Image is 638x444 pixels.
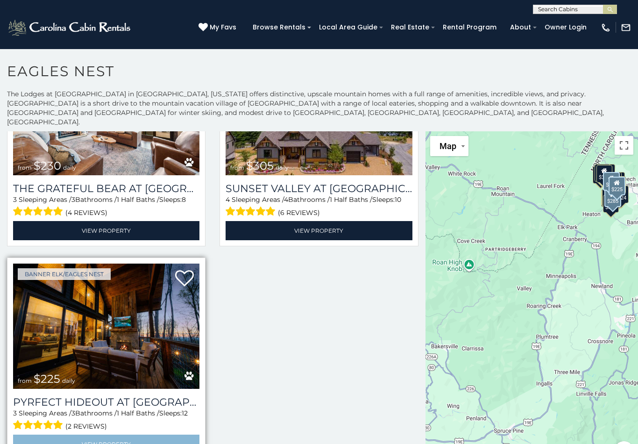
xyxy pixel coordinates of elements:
span: $230 [34,159,61,172]
span: 1 Half Baths / [117,195,159,204]
div: $215 [603,194,619,212]
div: Sleeping Areas / Bathrooms / Sleeps: [226,195,412,219]
span: 4 [284,195,288,204]
div: $230 [602,188,618,206]
a: Pyrfect Hideout at [GEOGRAPHIC_DATA] [13,396,199,408]
span: 1 Half Baths / [117,409,159,417]
a: Browse Rentals [248,20,310,35]
a: Banner Elk/Eagles Nest [18,268,111,280]
span: $305 [246,159,274,172]
div: $305 [596,165,612,182]
span: 8 [182,195,186,204]
h3: Sunset Valley at Eagles Nest [226,182,412,195]
span: daily [62,377,75,384]
button: Change map style [430,136,468,156]
span: 12 [182,409,188,417]
span: from [230,164,244,171]
div: $200 [609,172,625,189]
div: $285 [604,188,621,207]
span: (6 reviews) [278,207,320,219]
div: $265 [595,164,610,182]
div: $290 [603,172,620,191]
span: from [18,164,32,171]
span: 10 [395,195,401,204]
span: 3 [13,195,17,204]
a: My Favs [198,22,239,33]
h3: Pyrfect Hideout at Eagles Nest [13,396,199,408]
img: White-1-2.png [7,18,133,37]
span: 1 Half Baths / [330,195,372,204]
a: Sunset Valley at [GEOGRAPHIC_DATA] [226,182,412,195]
a: The Grateful Bear at [GEOGRAPHIC_DATA] [13,182,199,195]
div: Sleeping Areas / Bathrooms / Sleeps: [13,195,199,219]
a: Local Area Guide [314,20,382,35]
img: phone-regular-white.png [601,22,611,33]
a: View Property [13,221,199,240]
span: 3 [13,409,17,417]
span: daily [63,164,76,171]
h3: The Grateful Bear at Eagles Nest [13,182,199,195]
a: Owner Login [540,20,591,35]
span: from [18,377,32,384]
a: Rental Program [438,20,501,35]
span: (4 reviews) [65,207,107,219]
div: $225 [609,176,625,195]
div: $285 [593,165,609,183]
button: Toggle fullscreen view [615,136,633,155]
a: Real Estate [386,20,434,35]
div: $305 [601,189,617,207]
a: Pyrfect Hideout at Eagles Nest from $225 daily [13,264,199,389]
span: daily [276,164,289,171]
span: My Favs [210,22,236,32]
a: Add to favorites [175,269,194,289]
div: Sleeping Areas / Bathrooms / Sleeps: [13,408,199,432]
img: mail-regular-white.png [621,22,631,33]
a: View Property [226,221,412,240]
span: 3 [71,409,75,417]
span: 3 [71,195,75,204]
span: Map [440,141,456,151]
span: $225 [34,372,60,386]
span: (2 reviews) [65,420,107,432]
a: About [505,20,536,35]
span: 4 [226,195,230,204]
img: Pyrfect Hideout at Eagles Nest [13,264,199,389]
